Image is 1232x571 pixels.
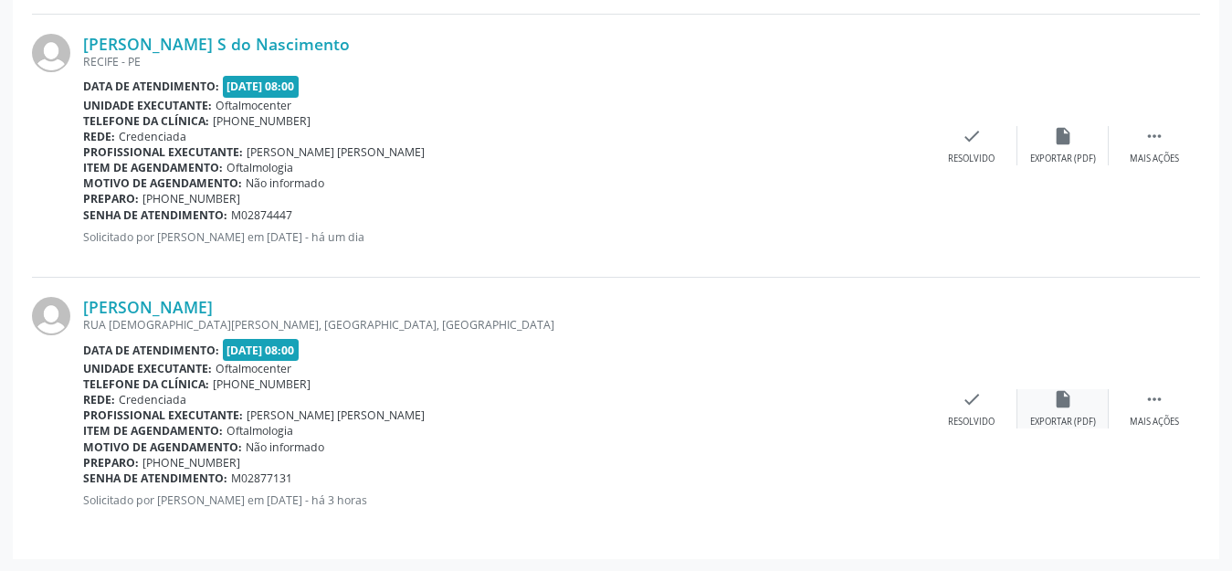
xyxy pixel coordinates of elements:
a: [PERSON_NAME] [83,297,213,317]
span: M02874447 [231,207,292,223]
div: RECIFE - PE [83,54,926,69]
div: Mais ações [1130,153,1179,165]
p: Solicitado por [PERSON_NAME] em [DATE] - há um dia [83,229,926,245]
span: M02877131 [231,471,292,486]
div: Mais ações [1130,416,1179,428]
span: [PHONE_NUMBER] [213,376,311,392]
i: check [962,126,982,146]
img: img [32,34,70,72]
span: Credenciada [119,392,186,407]
span: [PERSON_NAME] [PERSON_NAME] [247,407,425,423]
b: Telefone da clínica: [83,376,209,392]
b: Data de atendimento: [83,343,219,358]
span: Oftalmocenter [216,361,291,376]
b: Item de agendamento: [83,160,223,175]
i: check [962,389,982,409]
b: Profissional executante: [83,407,243,423]
span: Oftalmocenter [216,98,291,113]
b: Senha de atendimento: [83,207,227,223]
span: Não informado [246,175,324,191]
span: [PERSON_NAME] [PERSON_NAME] [247,144,425,160]
b: Rede: [83,392,115,407]
b: Motivo de agendamento: [83,439,242,455]
b: Rede: [83,129,115,144]
b: Profissional executante: [83,144,243,160]
b: Unidade executante: [83,98,212,113]
span: [PHONE_NUMBER] [213,113,311,129]
div: Exportar (PDF) [1030,416,1096,428]
div: Exportar (PDF) [1030,153,1096,165]
span: Oftalmologia [226,423,293,439]
i: insert_drive_file [1053,389,1073,409]
div: Resolvido [948,416,995,428]
div: Resolvido [948,153,995,165]
span: [PHONE_NUMBER] [142,191,240,206]
span: [PHONE_NUMBER] [142,455,240,471]
span: [DATE] 08:00 [223,76,300,97]
b: Telefone da clínica: [83,113,209,129]
a: [PERSON_NAME] S do Nascimento [83,34,350,54]
div: RUA [DEMOGRAPHIC_DATA][PERSON_NAME], [GEOGRAPHIC_DATA], [GEOGRAPHIC_DATA] [83,317,926,333]
b: Preparo: [83,455,139,471]
span: [DATE] 08:00 [223,339,300,360]
p: Solicitado por [PERSON_NAME] em [DATE] - há 3 horas [83,492,926,508]
i: insert_drive_file [1053,126,1073,146]
span: Credenciada [119,129,186,144]
span: Não informado [246,439,324,455]
b: Motivo de agendamento: [83,175,242,191]
i:  [1144,126,1164,146]
span: Oftalmologia [226,160,293,175]
i:  [1144,389,1164,409]
b: Unidade executante: [83,361,212,376]
img: img [32,297,70,335]
b: Preparo: [83,191,139,206]
b: Data de atendimento: [83,79,219,94]
b: Senha de atendimento: [83,471,227,486]
b: Item de agendamento: [83,423,223,439]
